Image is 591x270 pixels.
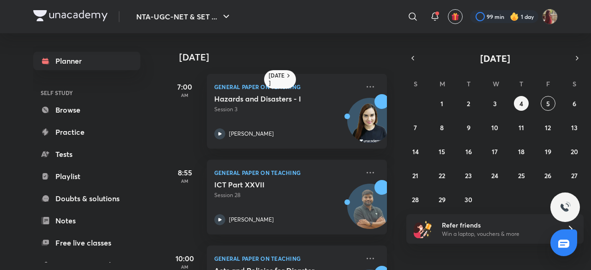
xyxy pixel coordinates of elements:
[541,168,555,183] button: September 26, 2025
[214,167,359,178] p: General Paper on Teaching
[33,10,108,24] a: Company Logo
[33,211,140,230] a: Notes
[412,147,419,156] abbr: September 14, 2025
[448,9,463,24] button: avatar
[567,120,582,135] button: September 13, 2025
[518,171,525,180] abbr: September 25, 2025
[493,99,497,108] abbr: September 3, 2025
[440,99,443,108] abbr: September 1, 2025
[491,171,498,180] abbr: September 24, 2025
[488,144,502,159] button: September 17, 2025
[467,99,470,108] abbr: September 2, 2025
[567,96,582,111] button: September 6, 2025
[434,192,449,207] button: September 29, 2025
[408,168,423,183] button: September 21, 2025
[439,171,445,180] abbr: September 22, 2025
[519,79,523,88] abbr: Thursday
[214,105,359,114] p: Session 3
[461,192,476,207] button: September 30, 2025
[408,192,423,207] button: September 28, 2025
[519,99,523,108] abbr: September 4, 2025
[493,79,499,88] abbr: Wednesday
[451,12,459,21] img: avatar
[348,189,392,233] img: Avatar
[412,171,418,180] abbr: September 21, 2025
[567,168,582,183] button: September 27, 2025
[560,202,571,213] img: ttu
[33,234,140,252] a: Free live classes
[348,103,392,147] img: Avatar
[571,147,578,156] abbr: September 20, 2025
[488,168,502,183] button: September 24, 2025
[567,144,582,159] button: September 20, 2025
[33,10,108,21] img: Company Logo
[166,178,203,184] p: AM
[434,120,449,135] button: September 8, 2025
[514,96,529,111] button: September 4, 2025
[166,264,203,270] p: AM
[166,81,203,92] h5: 7:00
[514,168,529,183] button: September 25, 2025
[514,144,529,159] button: September 18, 2025
[461,144,476,159] button: September 16, 2025
[33,145,140,163] a: Tests
[542,9,558,24] img: Srishti Sharma
[465,147,472,156] abbr: September 16, 2025
[546,99,550,108] abbr: September 5, 2025
[33,85,140,101] h6: SELF STUDY
[571,123,578,132] abbr: September 13, 2025
[33,101,140,119] a: Browse
[214,94,329,103] h5: Hazards and Disasters - I
[414,79,417,88] abbr: Sunday
[465,171,472,180] abbr: September 23, 2025
[131,7,237,26] button: NTA-UGC-NET & SET ...
[464,195,472,204] abbr: September 30, 2025
[546,79,550,88] abbr: Friday
[434,168,449,183] button: September 22, 2025
[214,180,329,189] h5: ICT Part XXVII
[491,123,498,132] abbr: September 10, 2025
[573,79,576,88] abbr: Saturday
[488,120,502,135] button: September 10, 2025
[214,191,359,199] p: Session 28
[544,171,551,180] abbr: September 26, 2025
[166,167,203,178] h5: 8:55
[545,123,551,132] abbr: September 12, 2025
[229,130,274,138] p: [PERSON_NAME]
[412,195,419,204] abbr: September 28, 2025
[439,147,445,156] abbr: September 15, 2025
[571,171,578,180] abbr: September 27, 2025
[166,92,203,98] p: AM
[440,123,444,132] abbr: September 8, 2025
[461,120,476,135] button: September 9, 2025
[488,96,502,111] button: September 3, 2025
[442,230,555,238] p: Win a laptop, vouchers & more
[419,52,571,65] button: [DATE]
[492,147,498,156] abbr: September 17, 2025
[33,189,140,208] a: Doubts & solutions
[541,96,555,111] button: September 5, 2025
[33,52,140,70] a: Planner
[440,79,445,88] abbr: Monday
[519,123,524,132] abbr: September 11, 2025
[214,81,359,92] p: General Paper on Teaching
[434,96,449,111] button: September 1, 2025
[434,144,449,159] button: September 15, 2025
[179,52,396,63] h4: [DATE]
[514,120,529,135] button: September 11, 2025
[545,147,551,156] abbr: September 19, 2025
[33,123,140,141] a: Practice
[33,167,140,186] a: Playlist
[541,120,555,135] button: September 12, 2025
[510,12,519,21] img: streak
[541,144,555,159] button: September 19, 2025
[414,123,417,132] abbr: September 7, 2025
[467,123,470,132] abbr: September 9, 2025
[408,120,423,135] button: September 7, 2025
[480,52,510,65] span: [DATE]
[269,72,285,87] h6: [DATE]
[408,144,423,159] button: September 14, 2025
[439,195,446,204] abbr: September 29, 2025
[461,96,476,111] button: September 2, 2025
[573,99,576,108] abbr: September 6, 2025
